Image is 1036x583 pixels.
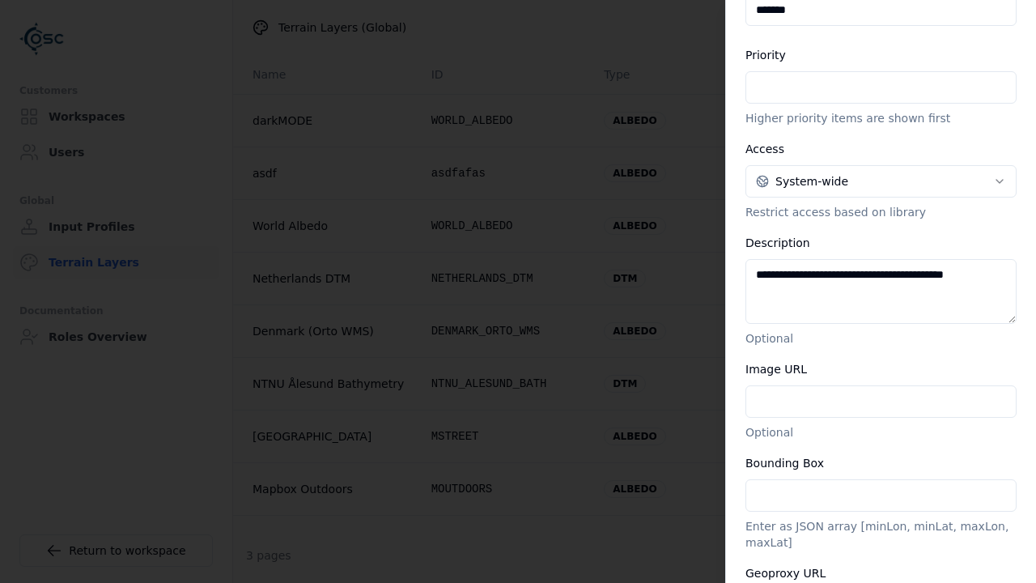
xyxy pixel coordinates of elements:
p: Optional [745,330,1017,347]
label: Description [745,236,810,249]
p: Higher priority items are shown first [745,110,1017,126]
label: Bounding Box [745,457,824,470]
label: Geoproxy URL [745,567,826,580]
label: Priority [745,49,786,62]
p: Restrict access based on library [745,204,1017,220]
p: Optional [745,424,1017,440]
label: Image URL [745,363,807,376]
p: Enter as JSON array [minLon, minLat, maxLon, maxLat] [745,518,1017,551]
label: Access [745,143,784,155]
